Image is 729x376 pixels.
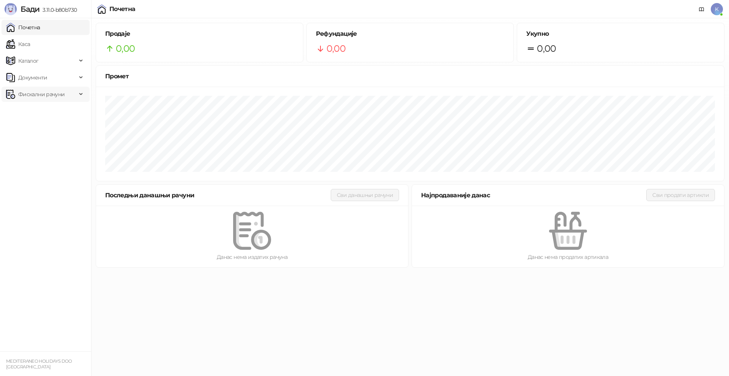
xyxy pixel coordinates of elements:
[6,359,72,370] small: MEDITERANEO HOLIDAYS DOO [GEOGRAPHIC_DATA]
[21,5,39,14] span: Бади
[537,41,556,56] span: 0,00
[105,190,331,200] div: Последњи данашњи рачуни
[6,36,30,52] a: Каса
[109,6,136,12] div: Почетна
[6,20,40,35] a: Почетна
[105,29,294,38] h5: Продаје
[424,253,712,261] div: Данас нема продатих артикала
[18,87,65,102] span: Фискални рачуни
[18,53,39,68] span: Каталог
[116,41,135,56] span: 0,00
[421,190,646,200] div: Најпродаваније данас
[18,70,47,85] span: Документи
[711,3,723,15] span: K
[696,3,708,15] a: Документација
[327,41,346,56] span: 0,00
[316,29,505,38] h5: Рефундације
[105,71,715,81] div: Промет
[39,6,77,13] span: 3.11.0-b80b730
[331,189,399,201] button: Сви данашњи рачуни
[526,29,715,38] h5: Укупно
[646,189,715,201] button: Сви продати артикли
[5,3,17,15] img: Logo
[108,253,396,261] div: Данас нема издатих рачуна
